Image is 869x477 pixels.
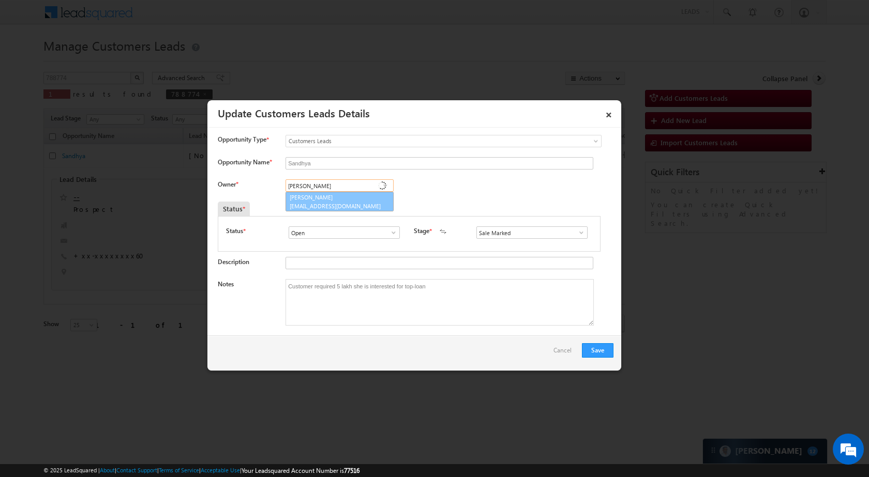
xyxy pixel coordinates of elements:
[572,227,585,238] a: Show All Items
[54,54,174,68] div: Chat with us now
[218,202,250,216] div: Status
[218,180,238,188] label: Owner
[582,343,613,358] button: Save
[286,135,602,147] a: Customers Leads
[218,105,370,120] a: Update Customers Leads Details
[286,136,559,146] span: Customers Leads
[13,96,189,310] textarea: Type your message and hit 'Enter'
[226,226,243,236] label: Status
[100,467,115,473] a: About
[218,280,234,288] label: Notes
[242,467,359,474] span: Your Leadsquared Account Number is
[170,5,194,30] div: Minimize live chat window
[289,226,400,239] input: Type to Search
[159,467,199,473] a: Terms of Service
[553,343,577,363] a: Cancel
[286,179,394,192] input: Type to Search
[218,135,266,144] span: Opportunity Type
[286,192,394,211] a: [PERSON_NAME]
[43,466,359,475] span: © 2025 LeadSquared | | | | |
[414,226,429,236] label: Stage
[344,467,359,474] span: 77516
[218,258,249,266] label: Description
[384,227,397,238] a: Show All Items
[201,467,240,473] a: Acceptable Use
[218,158,272,166] label: Opportunity Name
[18,54,43,68] img: d_60004797649_company_0_60004797649
[290,202,383,210] span: [EMAIL_ADDRESS][DOMAIN_NAME]
[476,226,588,239] input: Type to Search
[141,318,188,332] em: Start Chat
[116,467,157,473] a: Contact Support
[600,104,618,122] a: ×
[379,180,392,191] a: Show All Items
